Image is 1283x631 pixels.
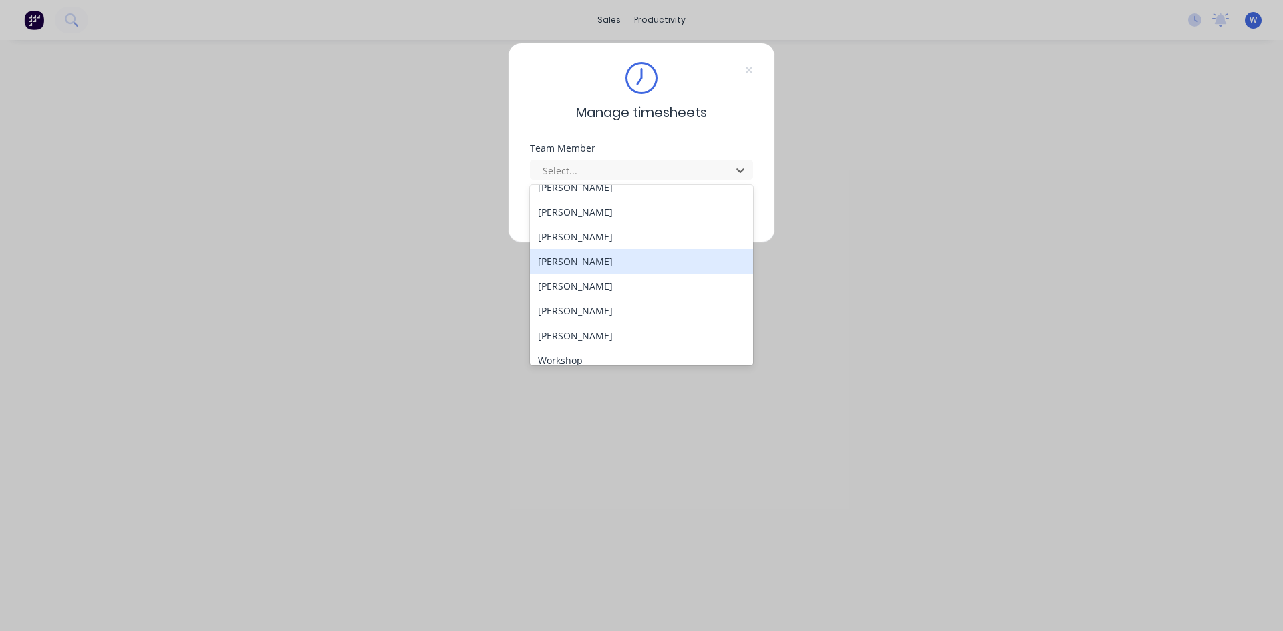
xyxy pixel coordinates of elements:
[576,102,707,122] span: Manage timesheets
[530,175,753,200] div: [PERSON_NAME]
[530,224,753,249] div: [PERSON_NAME]
[530,274,753,298] div: [PERSON_NAME]
[530,144,753,153] div: Team Member
[530,249,753,274] div: [PERSON_NAME]
[530,298,753,323] div: [PERSON_NAME]
[530,200,753,224] div: [PERSON_NAME]
[530,348,753,373] div: Workshop
[530,323,753,348] div: [PERSON_NAME]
